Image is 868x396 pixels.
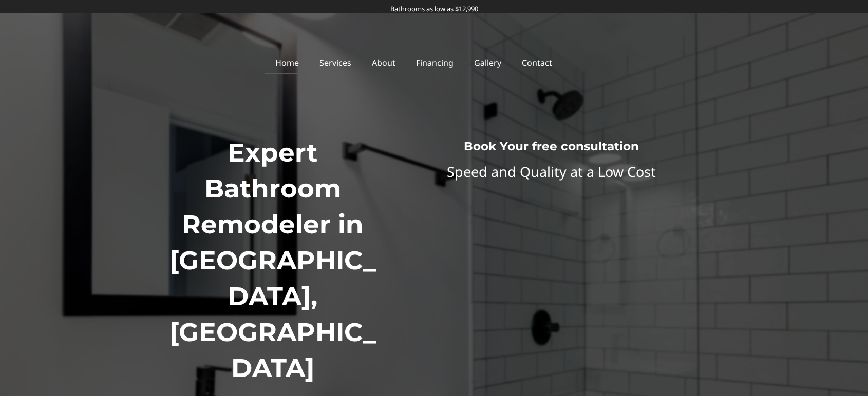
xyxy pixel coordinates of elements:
[447,162,656,181] span: Speed and Quality at a Low Cost
[512,51,562,74] a: Contact
[362,51,406,74] a: About
[397,139,706,154] h3: Book Your free consultation
[309,51,362,74] a: Services
[406,51,464,74] a: Financing
[265,51,309,74] a: Home
[162,135,384,386] h1: Expert Bathroom Remodeler in [GEOGRAPHIC_DATA], [GEOGRAPHIC_DATA]
[383,144,721,221] iframe: Website Form
[464,51,512,74] a: Gallery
